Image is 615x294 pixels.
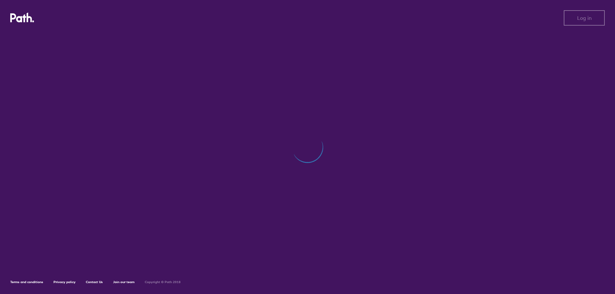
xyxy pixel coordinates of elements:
[564,10,605,26] button: Log in
[577,15,592,21] span: Log in
[86,280,103,284] a: Contact Us
[53,280,76,284] a: Privacy policy
[10,280,43,284] a: Terms and conditions
[113,280,135,284] a: Join our team
[145,280,181,284] h6: Copyright © Path 2018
